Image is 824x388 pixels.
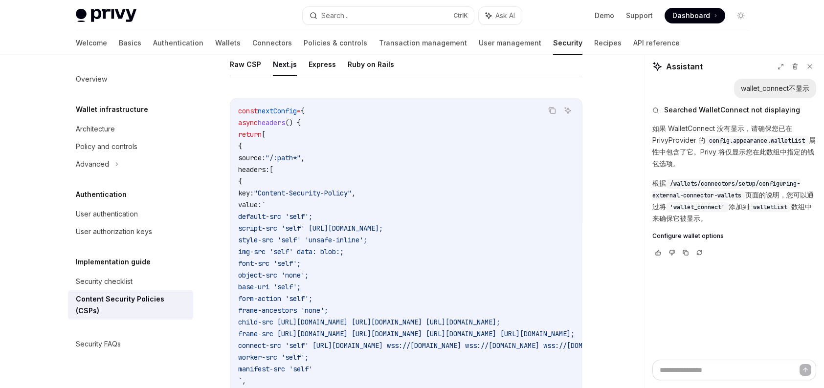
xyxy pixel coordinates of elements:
span: Ctrl K [453,12,468,20]
a: Overview [68,70,193,88]
span: { [301,107,305,115]
span: form-action 'self'; [238,294,312,303]
button: Copy the contents from the code block [546,104,558,117]
a: Demo [595,11,614,21]
a: Architecture [68,120,193,138]
p: 如果 WalletConnect 没有显示，请确保您已在 PrivyProvider 的 属性中包含了它。Privy 将仅显示您在此数组中指定的钱包选项。 [652,123,816,170]
button: Search...CtrlK [303,7,474,24]
span: child-src [URL][DOMAIN_NAME] [URL][DOMAIN_NAME] [URL][DOMAIN_NAME]; [238,318,500,326]
span: ` [238,376,242,385]
span: connect-src 'self' [URL][DOMAIN_NAME] wss://[DOMAIN_NAME] wss://[DOMAIN_NAME] wss://[DOMAIN_NAME]... [238,341,790,350]
div: Advanced [76,158,109,170]
a: Welcome [76,31,107,55]
div: Overview [76,73,107,85]
button: Ask AI [561,104,574,117]
a: Security checklist [68,273,193,290]
a: Security [553,31,582,55]
div: Architecture [76,123,115,135]
a: Configure wallet options [652,232,816,240]
a: Connectors [252,31,292,55]
a: Transaction management [379,31,467,55]
span: "/:path*" [266,153,301,162]
span: headers [258,118,285,127]
span: config.appearance.walletList [709,137,805,145]
span: , [352,189,356,197]
a: Policies & controls [304,31,367,55]
span: { [238,142,242,151]
span: Ask AI [495,11,515,21]
span: default-src 'self'; [238,212,312,221]
span: base-uri 'self'; [238,282,301,291]
img: light logo [76,9,136,22]
span: img-src 'self' data: blob:; [238,247,344,256]
a: Content Security Policies (CSPs) [68,290,193,320]
button: Searched WalletConnect not displaying [652,105,816,115]
div: User authentication [76,208,138,220]
h5: Wallet infrastructure [76,104,148,115]
h5: Authentication [76,189,127,200]
div: User authorization keys [76,226,152,237]
span: 'wallet_connect' [670,203,725,211]
a: Basics [119,31,141,55]
span: nextConfig [258,107,297,115]
div: Security checklist [76,276,133,287]
span: worker-src 'self'; [238,353,309,362]
a: API reference [633,31,680,55]
div: wallet_connect不显示 [741,84,809,93]
a: Recipes [594,31,622,55]
span: font-src 'self'; [238,259,301,268]
a: Security FAQs [68,335,193,353]
button: Raw CSP [230,53,261,76]
span: const [238,107,258,115]
button: Express [309,53,336,76]
a: User authentication [68,205,193,223]
div: Search... [321,10,349,22]
h5: Implementation guide [76,256,151,268]
span: /wallets/connectors/setup/configuring-external-connector-wallets [652,180,800,199]
a: Support [626,11,653,21]
span: script-src 'self' [URL][DOMAIN_NAME]; [238,224,383,233]
span: manifest-src 'self' [238,365,312,373]
div: Security FAQs [76,338,121,350]
span: headers: [238,165,269,174]
span: = [297,107,301,115]
button: Send message [800,364,811,376]
span: [ [269,165,273,174]
span: key: [238,189,254,197]
span: source: [238,153,266,162]
span: object-src 'none'; [238,271,309,280]
span: Dashboard [672,11,710,21]
span: frame-ancestors 'none'; [238,306,328,315]
button: Toggle dark mode [733,8,749,23]
span: [ [262,130,266,139]
span: walletList [753,203,787,211]
span: () { [285,118,301,127]
a: User authorization keys [68,223,193,240]
span: Searched WalletConnect not displaying [664,105,800,115]
span: { [238,177,242,186]
span: value: [238,200,262,209]
a: Authentication [153,31,203,55]
span: "Content-Security-Policy" [254,189,352,197]
span: async [238,118,258,127]
span: Assistant [666,61,703,72]
div: Content Security Policies (CSPs) [76,293,187,317]
button: Ask AI [479,7,522,24]
span: Configure wallet options [652,232,724,240]
button: Ruby on Rails [348,53,394,76]
span: style-src 'self' 'unsafe-inline'; [238,236,367,244]
a: Wallets [215,31,241,55]
a: Dashboard [665,8,725,23]
span: , [301,153,305,162]
a: Policy and controls [68,138,193,155]
span: , [242,376,246,385]
button: Next.js [273,53,297,76]
div: Policy and controls [76,141,137,152]
span: ` [262,200,266,209]
span: frame-src [URL][DOMAIN_NAME] [URL][DOMAIN_NAME] [URL][DOMAIN_NAME] [URL][DOMAIN_NAME]; [238,329,575,338]
a: User management [479,31,541,55]
p: 根据 页面的说明，您可以通过将 添加到 数组中来确保它被显示。 [652,177,816,224]
span: return [238,130,262,139]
